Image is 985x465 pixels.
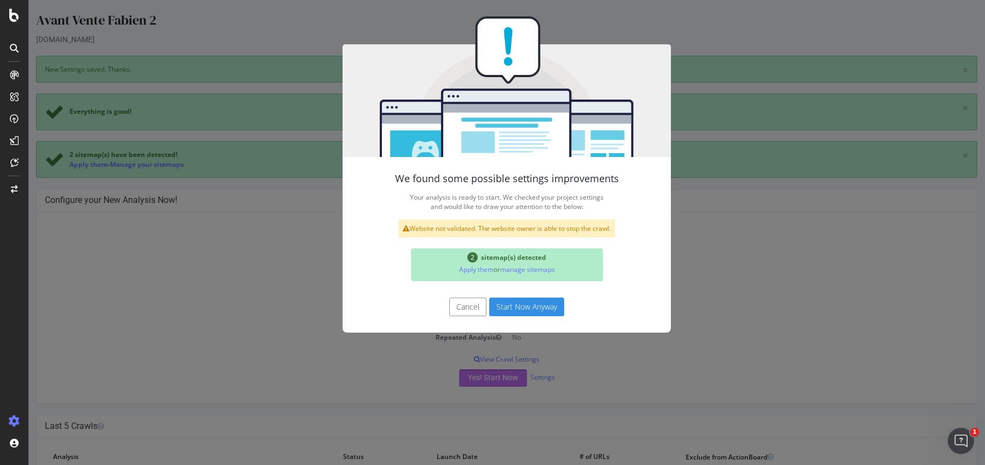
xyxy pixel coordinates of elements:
[439,252,449,263] span: 2
[314,16,642,157] img: You're all set!
[336,190,621,214] p: Your analysis is ready to start. We checked your project settings and would like to draw your att...
[970,428,979,437] span: 1
[948,428,974,454] iframe: Intercom live chat
[370,219,587,237] div: Website not validated. The website owner is able to stop the crawl.
[461,298,536,316] button: Start Now Anyway
[472,265,526,274] a: manage sitemaps
[387,262,570,277] p: or
[421,298,458,316] button: Cancel
[431,265,465,274] a: Apply them
[453,253,518,262] span: sitemap(s) detected
[336,173,621,184] h4: We found some possible settings improvements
